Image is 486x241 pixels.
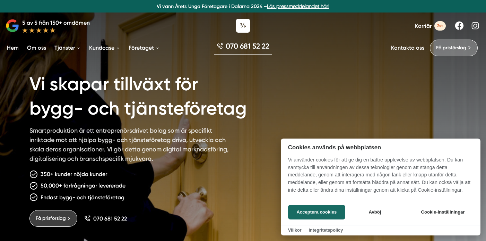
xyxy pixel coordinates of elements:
[347,205,402,219] button: Avböj
[288,205,345,219] button: Acceptera cookies
[281,144,480,151] h2: Cookies används på webbplatsen
[309,227,343,233] a: Integritetspolicy
[288,227,302,233] a: Villkor
[281,156,480,199] p: Vi använder cookies för att ge dig en bättre upplevelse av webbplatsen. Du kan samtycka till anvä...
[413,205,473,219] button: Cookie-inställningar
